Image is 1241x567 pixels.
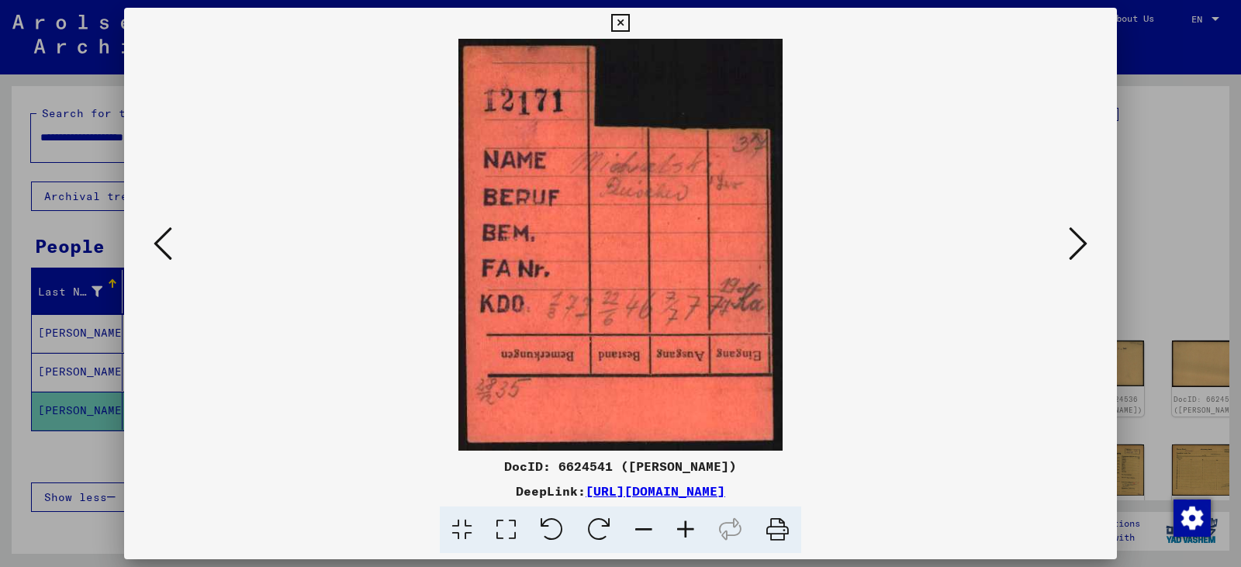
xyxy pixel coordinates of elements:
[177,39,1064,451] img: 001.jpg
[1173,499,1210,536] div: Change consent
[1174,500,1211,537] img: Change consent
[124,482,1117,500] div: DeepLink:
[124,457,1117,475] div: DocID: 6624541 ([PERSON_NAME])
[586,483,725,499] a: [URL][DOMAIN_NAME]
